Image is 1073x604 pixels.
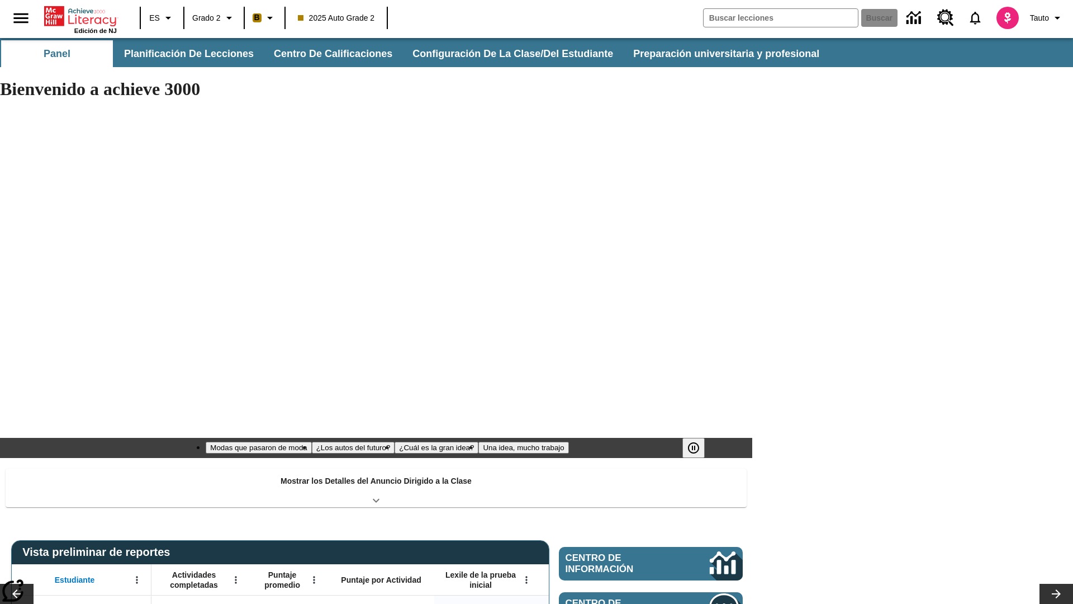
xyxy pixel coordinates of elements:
[440,570,521,590] span: Lexile de la prueba inicial
[624,40,828,67] button: Preparación universitaria y profesional
[206,442,311,454] button: Diapositiva 1 Modas que pasaron de moda
[559,547,743,581] a: Centro de información
[961,3,990,32] a: Notificaciones
[255,570,309,590] span: Puntaje promedio
[74,27,117,34] span: Edición de NJ
[55,575,95,585] span: Estudiante
[704,9,858,27] input: Buscar campo
[566,553,671,575] span: Centro de información
[682,438,716,458] div: Pausar
[306,572,322,588] button: Abrir menú
[1025,8,1069,28] button: Perfil/Configuración
[518,572,535,588] button: Abrir menú
[227,572,244,588] button: Abrir menú
[281,475,472,487] p: Mostrar los Detalles del Anuncio Dirigido a la Clase
[298,12,375,24] span: 2025 Auto Grade 2
[341,575,421,585] span: Puntaje por Actividad
[1030,12,1049,24] span: Tauto
[248,8,281,28] button: Boost El color de la clase es anaranjado claro. Cambiar el color de la clase.
[4,2,37,35] button: Abrir el menú lateral
[192,12,221,24] span: Grado 2
[682,438,705,458] button: Pausar
[312,442,395,454] button: Diapositiva 2 ¿Los autos del futuro?
[254,11,260,25] span: B
[149,12,160,24] span: ES
[44,4,117,34] div: Portada
[44,5,117,27] a: Portada
[144,8,180,28] button: Lenguaje: ES, Selecciona un idioma
[265,40,401,67] button: Centro de calificaciones
[22,546,175,559] span: Vista preliminar de reportes
[996,7,1019,29] img: avatar image
[1039,584,1073,604] button: Carrusel de lecciones, seguir
[129,572,145,588] button: Abrir menú
[930,3,961,33] a: Centro de recursos, Se abrirá en una pestaña nueva.
[6,469,747,507] div: Mostrar los Detalles del Anuncio Dirigido a la Clase
[478,442,568,454] button: Diapositiva 4 Una idea, mucho trabajo
[188,8,240,28] button: Grado: Grado 2, Elige un grado
[395,442,478,454] button: Diapositiva 3 ¿Cuál es la gran idea?
[900,3,930,34] a: Centro de información
[157,570,231,590] span: Actividades completadas
[990,3,1025,32] button: Escoja un nuevo avatar
[1,40,113,67] button: Panel
[115,40,263,67] button: Planificación de lecciones
[403,40,622,67] button: Configuración de la clase/del estudiante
